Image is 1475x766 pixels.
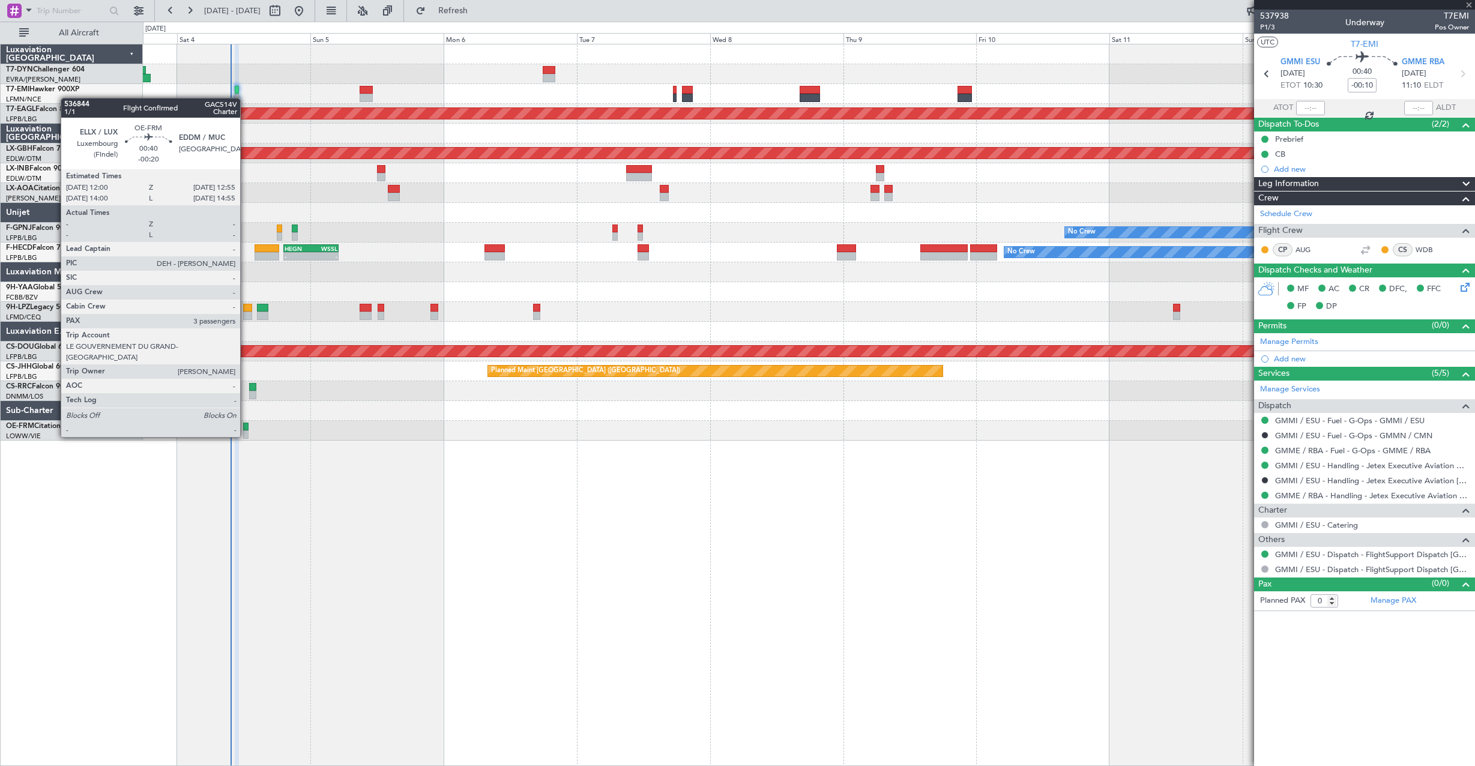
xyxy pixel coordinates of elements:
span: (5/5) [1432,367,1449,379]
button: All Aircraft [13,23,130,43]
span: MF [1297,283,1309,295]
div: CB [1275,149,1285,159]
span: Refresh [428,7,478,15]
div: - [311,253,337,260]
a: Manage PAX [1371,595,1416,607]
div: Wed 8 [710,33,843,44]
a: LX-GBHFalcon 7X [6,145,65,152]
span: DP [1326,301,1337,313]
span: Pax [1258,578,1271,591]
a: F-GPNJFalcon 900EX [6,225,77,232]
a: T7-EMIHawker 900XP [6,86,79,93]
span: P1/3 [1260,22,1289,32]
div: Add new [1274,164,1469,174]
span: Dispatch [1258,399,1291,413]
button: UTC [1257,37,1278,47]
span: T7EMI [1435,10,1469,22]
span: 11:10 [1402,80,1421,92]
span: F-HECD [6,244,32,252]
div: Mon 6 [444,33,577,44]
a: LX-INBFalcon 900EX EASy II [6,165,101,172]
span: (2/2) [1432,118,1449,130]
div: Underway [1345,16,1384,29]
span: DFC, [1389,283,1407,295]
span: CR [1359,283,1369,295]
span: Flight Crew [1258,224,1303,238]
div: CP [1273,243,1293,256]
div: Sun 12 [1243,33,1376,44]
span: Dispatch Checks and Weather [1258,264,1372,277]
a: GMMI / ESU - Handling - Jetex Executive Aviation Morocco GMMI / ESU [1275,460,1469,471]
span: LX-GBH [6,145,32,152]
span: 9H-YAA [6,284,33,291]
a: LOWW/VIE [6,432,41,441]
span: 00:40 [1353,66,1372,78]
div: Prebrief [1275,134,1303,144]
span: F-GPNJ [6,225,32,232]
span: [DATE] [1280,68,1305,80]
div: HEGN [285,245,311,252]
span: Permits [1258,319,1286,333]
a: EDLW/DTM [6,174,41,183]
span: FFC [1427,283,1441,295]
span: CS-JHH [6,363,32,370]
a: LFMN/NCE [6,95,41,104]
a: GMMI / ESU - Dispatch - FlightSupport Dispatch [GEOGRAPHIC_DATA] [1275,549,1469,559]
a: GMMI / ESU - Dispatch - FlightSupport Dispatch [GEOGRAPHIC_DATA] [1275,564,1469,574]
div: Tue 7 [577,33,710,44]
div: Fri 10 [976,33,1109,44]
a: Schedule Crew [1260,208,1312,220]
span: Others [1258,533,1285,547]
span: T7-EAGL [6,106,35,113]
a: LFMD/CEQ [6,313,41,322]
span: Crew [1258,191,1279,205]
div: Sat 4 [177,33,310,44]
span: Charter [1258,504,1287,517]
a: OE-FRMCitation Mustang [6,423,92,430]
span: T7-EMI [1351,38,1378,50]
div: Sat 11 [1109,33,1243,44]
button: Refresh [410,1,482,20]
span: T7-DYN [6,66,33,73]
span: ALDT [1436,102,1456,114]
span: [DATE] - [DATE] [204,5,261,16]
span: GMME RBA [1402,56,1444,68]
a: GMME / RBA - Fuel - G-Ops - GMME / RBA [1275,445,1431,456]
a: LX-AOACitation Mustang [6,185,92,192]
div: CS [1393,243,1413,256]
a: FCBB/BZV [6,293,38,302]
span: 537938 [1260,10,1289,22]
a: LFPB/LBG [6,115,37,124]
div: Add new [1274,354,1469,364]
span: GMMI ESU [1280,56,1320,68]
a: LFPB/LBG [6,352,37,361]
span: All Aircraft [31,29,127,37]
a: Manage Services [1260,384,1320,396]
a: DNMM/LOS [6,392,43,401]
a: EDLW/DTM [6,154,41,163]
a: CS-JHHGlobal 6000 [6,363,73,370]
div: Planned Maint [GEOGRAPHIC_DATA] ([GEOGRAPHIC_DATA]) [491,362,680,380]
a: LFPB/LBG [6,234,37,243]
span: AC [1329,283,1339,295]
a: [PERSON_NAME]/QSA [6,194,77,203]
a: WDB [1416,244,1443,255]
div: Thu 9 [843,33,977,44]
span: ATOT [1273,102,1293,114]
span: 9H-LPZ [6,304,30,311]
a: GMMI / ESU - Catering [1275,520,1358,530]
a: AUG [1296,244,1323,255]
div: No Crew [1068,223,1096,241]
span: ETOT [1280,80,1300,92]
span: T7-EMI [6,86,29,93]
span: CS-DOU [6,343,34,351]
div: [DATE] [145,24,166,34]
a: GMMI / ESU - Fuel - G-Ops - GMMN / CMN [1275,430,1432,441]
a: T7-DYNChallenger 604 [6,66,85,73]
span: OE-FRM [6,423,34,430]
a: LFPB/LBG [6,253,37,262]
a: T7-EAGLFalcon 8X [6,106,68,113]
span: CS-RRC [6,383,32,390]
span: ELDT [1424,80,1443,92]
div: - [285,253,311,260]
